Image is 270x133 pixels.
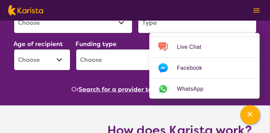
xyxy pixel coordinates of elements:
button: Channel Menu [240,105,260,124]
div: Channel Menu [149,33,260,99]
img: menu [253,8,260,13]
label: Funding type [76,40,117,48]
span: Facebook [177,63,210,73]
span: Or [71,84,79,95]
ul: Choose channel [149,16,260,99]
span: Live Chat [177,42,210,52]
button: Search for a provider to leave a review [79,84,199,95]
img: Karista logo [8,5,43,15]
label: Age of recipient [14,40,63,48]
span: WhatsApp [177,84,212,94]
input: Type [138,12,257,33]
a: Web link opens in a new tab. [149,79,260,99]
